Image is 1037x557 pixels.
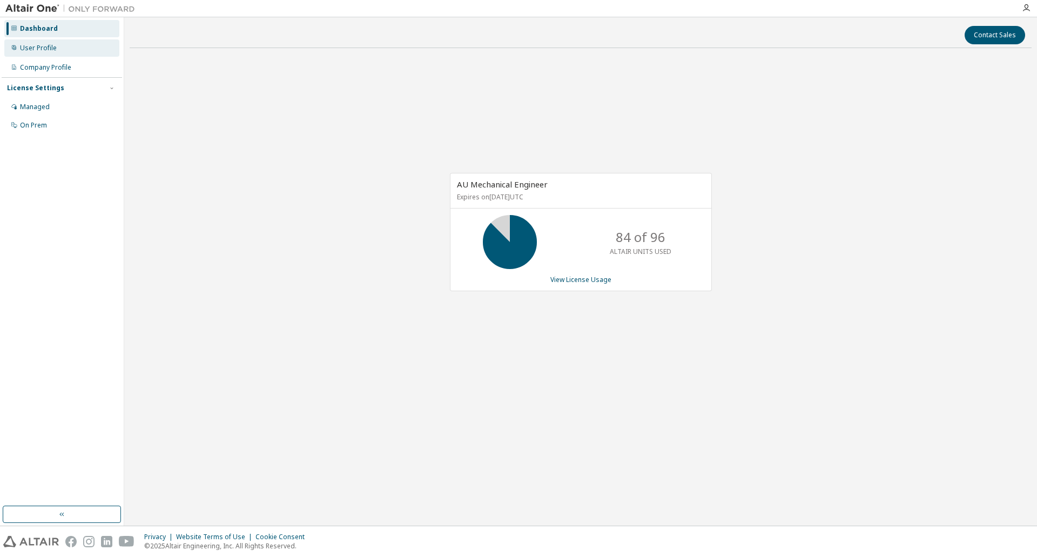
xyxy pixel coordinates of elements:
[965,26,1025,44] button: Contact Sales
[457,179,548,190] span: AU Mechanical Engineer
[119,536,134,547] img: youtube.svg
[616,228,665,246] p: 84 of 96
[101,536,112,547] img: linkedin.svg
[176,533,255,541] div: Website Terms of Use
[550,275,611,284] a: View License Usage
[5,3,140,14] img: Altair One
[457,192,702,202] p: Expires on [DATE] UTC
[144,533,176,541] div: Privacy
[83,536,95,547] img: instagram.svg
[3,536,59,547] img: altair_logo.svg
[255,533,311,541] div: Cookie Consent
[65,536,77,547] img: facebook.svg
[144,541,311,551] p: © 2025 Altair Engineering, Inc. All Rights Reserved.
[20,24,58,33] div: Dashboard
[20,121,47,130] div: On Prem
[7,84,64,92] div: License Settings
[20,63,71,72] div: Company Profile
[20,44,57,52] div: User Profile
[610,247,671,256] p: ALTAIR UNITS USED
[20,103,50,111] div: Managed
